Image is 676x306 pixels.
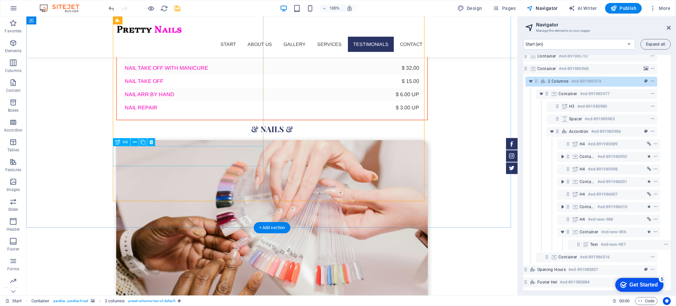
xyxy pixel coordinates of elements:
button: Click here to leave preview mode and continue editing [147,4,155,12]
button: animation [646,203,652,211]
p: Boxes [8,108,19,113]
button: context-menu [649,52,656,60]
p: Elements [5,48,22,54]
h6: #ed-891985992 [597,153,627,161]
h6: #ed-891985974 [571,77,601,85]
h6: #ed-new-986 [601,228,626,236]
button: Publish [605,3,642,14]
button: link [646,165,652,173]
i: Reload page [160,5,168,12]
button: context-menu [649,115,656,123]
span: Container [537,54,556,59]
button: preset [643,128,649,135]
div: Get Started [19,7,48,13]
button: background [643,65,649,73]
button: link [646,215,652,223]
span: . preset-columns-two-v2-default [127,297,175,305]
span: Footer Hel [537,280,557,285]
div: Get Started 5 items remaining, 0% complete [5,3,53,17]
h6: #ed-891985989 [588,140,618,148]
h6: #ed-891986010 [597,203,627,211]
h6: Session time [612,297,630,305]
button: 100% [320,4,343,12]
h6: 100% [329,4,340,12]
i: This element is a customizable preset [178,299,181,303]
h6: #ed-891986016 [580,253,610,261]
button: toggle-expand [558,178,566,186]
span: . parallax .parallax-fixed [52,297,88,305]
nav: breadcrumb [31,297,181,305]
button: toggle-expand [537,90,545,98]
span: H4 [580,192,585,197]
h6: #ed-891985983 [585,115,614,123]
button: Pages [490,3,518,14]
span: Container [580,204,595,210]
p: Forms [7,266,19,272]
span: H3 [569,104,575,109]
button: context-menu [652,215,659,223]
span: Design [457,5,482,12]
span: H4 [580,217,585,222]
p: Images [7,187,20,192]
h6: #ed-891985968 [559,65,589,73]
span: 00 00 [619,297,629,305]
p: Favorites [5,28,21,34]
h6: #ed-891985980 [577,102,607,110]
button: context-menu [663,241,669,249]
span: H4 [123,140,128,144]
i: Undo: Change text (Ctrl+Z) [108,5,115,12]
button: context-menu [649,77,656,85]
p: Slider [8,207,18,212]
button: context-menu [652,140,659,148]
button: toggle-expand [558,153,566,161]
span: Code [638,297,655,305]
button: undo [107,4,115,12]
h6: #ed-891985884 [560,278,590,286]
p: Tables [7,147,19,153]
span: Text [590,242,598,247]
button: save [173,4,181,12]
img: Editor Logo [38,4,87,12]
button: context-menu [652,153,659,161]
button: animation [646,153,652,161]
h6: #ed-891985857 [568,266,598,274]
h2: Navigator [536,22,671,28]
h6: #ed-new-988 [588,215,613,223]
button: context-menu [649,65,656,73]
button: toggle-expand [558,203,566,211]
button: context-menu [649,253,656,261]
span: Accordion [569,129,589,134]
button: context-menu [652,190,659,198]
p: Content [6,88,20,93]
span: H4 [580,141,585,147]
button: context-menu [652,165,659,173]
span: Pages [492,5,516,12]
button: Expand all [640,39,671,50]
p: Features [5,167,21,172]
button: link [646,140,652,148]
p: Header [7,227,20,232]
span: Container [580,179,595,184]
span: Spacer [569,116,582,122]
button: Navigator [524,3,560,14]
button: context-menu [649,90,656,98]
span: Click to select. Double-click to edit [105,297,125,305]
h6: #ed-891986007 [588,190,618,198]
h6: #ed-891985986 [591,128,621,135]
p: Accordion [4,128,22,133]
button: animation [646,228,652,236]
h6: #ed-891985977 [580,90,610,98]
span: Publish [610,5,636,12]
span: Container [558,254,577,260]
button: More [647,3,673,14]
span: H4 [580,167,585,172]
span: Container [580,229,598,235]
button: Code [635,297,658,305]
button: toggle-expand [548,128,556,135]
button: Design [455,3,485,14]
button: animation [646,178,652,186]
h6: #ed-new-987 [601,241,626,249]
p: Marketing [4,286,22,291]
button: context-menu [652,178,659,186]
button: context-menu [649,128,656,135]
